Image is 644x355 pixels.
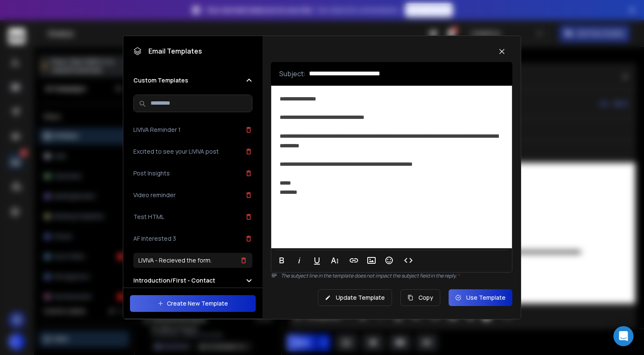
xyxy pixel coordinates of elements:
[327,252,343,269] button: More Text
[318,289,392,306] button: Update Template
[449,289,512,306] button: Use Template
[279,69,306,79] p: Subject:
[613,326,634,346] div: Open Intercom Messenger
[309,252,325,269] button: Underline (⌘U)
[281,273,512,279] p: The subject line in the template does not impact the subject field in the
[291,252,307,269] button: Italic (⌘I)
[274,252,290,269] button: Bold (⌘B)
[400,289,440,306] button: Copy
[346,252,362,269] button: Insert Link (⌘K)
[400,252,416,269] button: Code View
[381,252,397,269] button: Emoticons
[444,272,460,279] span: reply.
